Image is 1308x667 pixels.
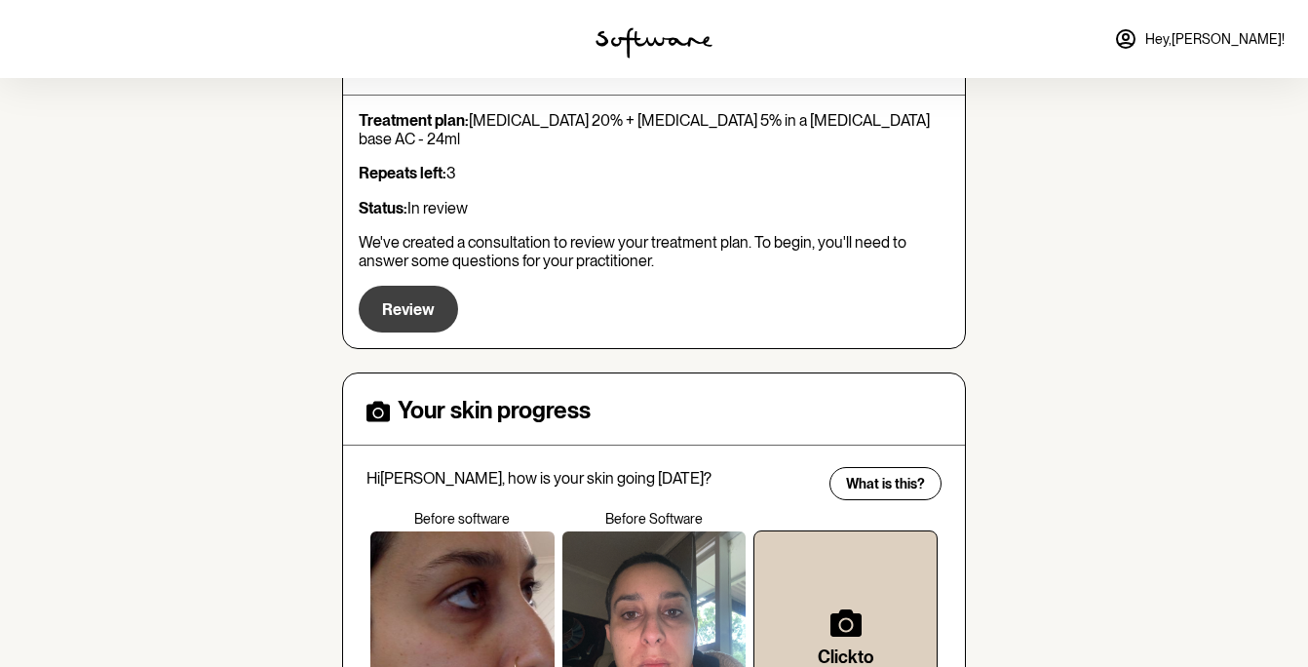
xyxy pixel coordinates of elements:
[359,199,407,217] strong: Status:
[359,164,446,182] strong: Repeats left:
[1145,31,1285,48] span: Hey, [PERSON_NAME] !
[558,511,750,528] p: Before Software
[359,199,949,217] p: In review
[382,300,435,319] span: Review
[366,469,817,488] p: Hi [PERSON_NAME] , how is your skin going [DATE]?
[398,397,591,425] h4: Your skin progress
[359,164,949,182] p: 3
[359,233,949,270] p: We've created a consultation to review your treatment plan. To begin, you'll need to answer some ...
[359,111,469,130] strong: Treatment plan:
[366,511,558,528] p: Before software
[359,286,458,333] button: Review
[846,476,925,492] span: What is this?
[359,111,949,148] p: [MEDICAL_DATA] 20% + [MEDICAL_DATA] 5% in a [MEDICAL_DATA] base AC - 24ml
[829,467,942,500] button: What is this?
[1102,16,1296,62] a: Hey,[PERSON_NAME]!
[596,27,712,59] img: software logo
